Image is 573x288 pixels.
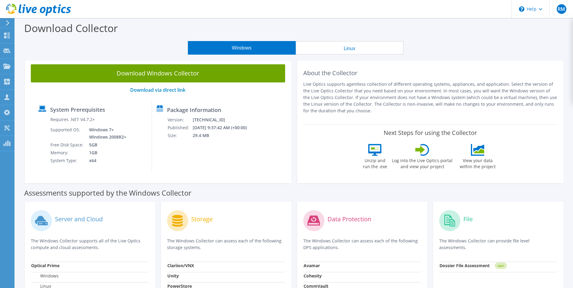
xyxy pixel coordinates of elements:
[50,107,105,113] label: System Prerequisites
[361,156,389,170] label: Unzip and run the .exe
[557,4,566,14] span: RM
[303,238,421,251] p: The Windows Collector can assess each of the following DPS applications.
[85,126,127,141] td: Windows 7+ Windows 2008R2+
[50,126,85,141] td: Supported OS:
[167,116,192,124] td: Version:
[167,132,192,139] td: Size:
[498,264,504,267] tspan: NEW!
[456,156,499,170] label: View your data within the project
[439,263,490,268] strong: Dossier File Assessment
[384,129,477,136] label: Next Steps for using the Collector
[191,216,213,222] label: Storage
[31,238,149,251] p: The Windows Collector supports all of the Live Optics compute and cloud assessments.
[50,157,85,165] td: System Type:
[296,41,404,55] button: Linux
[31,64,285,82] a: Download Windows Collector
[167,263,194,268] strong: Clariion/VNX
[85,141,127,149] td: 5GB
[439,238,557,251] p: The Windows Collector can provide file level assessments.
[192,116,255,124] td: [TECHNICAL_ID]
[192,124,255,132] td: [DATE] 9:37:42 AM (+00:00)
[24,190,192,196] label: Assessments supported by the Windows Collector
[85,149,127,157] td: 1GB
[303,69,558,77] h2: About the Collector
[167,124,192,132] td: Published:
[167,238,285,251] p: The Windows Collector can assess each of the following storage systems.
[327,216,371,222] label: Data Protection
[31,273,59,279] label: Windows
[167,273,179,279] strong: Unity
[55,216,103,222] label: Server and Cloud
[463,216,473,222] label: File
[130,87,185,93] a: Download via direct link
[167,107,221,113] label: Package Information
[31,263,60,268] strong: Optical Prime
[303,81,558,114] p: Live Optics supports agentless collection of different operating systems, appliances, and applica...
[50,149,85,157] td: Memory:
[50,117,95,123] label: Requires .NET V4.7.2+
[85,157,127,165] td: x64
[392,156,453,170] label: Log into the Live Optics portal and view your project
[50,141,85,149] td: Free Disk Space:
[24,21,118,35] label: Download Collector
[192,132,255,139] td: 29.4 MB
[188,41,296,55] button: Windows
[304,263,320,268] strong: Avamar
[519,6,524,12] svg: \n
[304,273,322,279] strong: Cohesity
